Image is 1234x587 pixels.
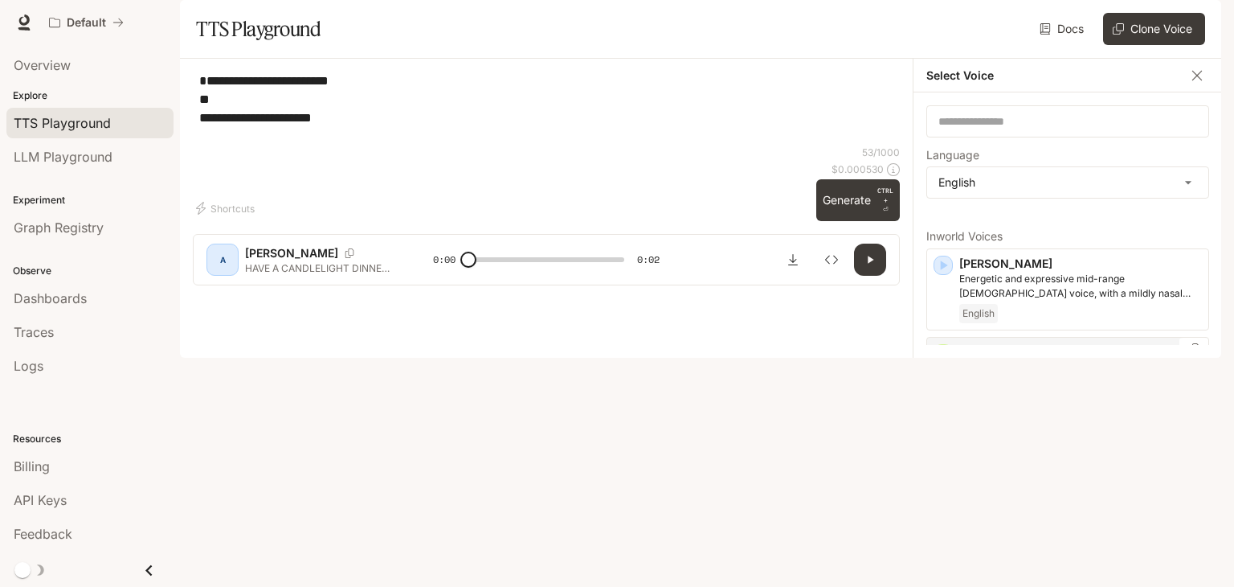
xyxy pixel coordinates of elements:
[926,231,1209,242] p: Inworld Voices
[67,16,106,30] p: Default
[210,247,235,273] div: A
[959,272,1202,301] p: Energetic and expressive mid-range male voice, with a mildly nasal quality
[196,13,321,45] h1: TTS Playground
[927,167,1208,198] div: English
[959,304,998,323] span: English
[877,186,893,205] p: CTRL +
[637,252,660,268] span: 0:02
[245,261,394,275] p: HAVE A CANDLELIGHT DINNER OR WATCH A SUNSET TOGETHER
[959,256,1202,272] p: [PERSON_NAME]
[815,244,848,276] button: Inspect
[1186,343,1202,356] button: Copy Voice ID
[193,195,261,221] button: Shortcuts
[832,162,884,176] p: $ 0.000530
[877,186,893,215] p: ⏎
[245,245,338,261] p: [PERSON_NAME]
[1103,13,1205,45] button: Clone Voice
[862,146,900,159] p: 53 / 1000
[1036,13,1090,45] a: Docs
[338,248,361,258] button: Copy Voice ID
[42,6,131,39] button: All workspaces
[777,244,809,276] button: Download audio
[959,344,1202,360] p: [PERSON_NAME]
[816,179,900,221] button: GenerateCTRL +⏎
[926,150,979,161] p: Language
[433,252,456,268] span: 0:00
